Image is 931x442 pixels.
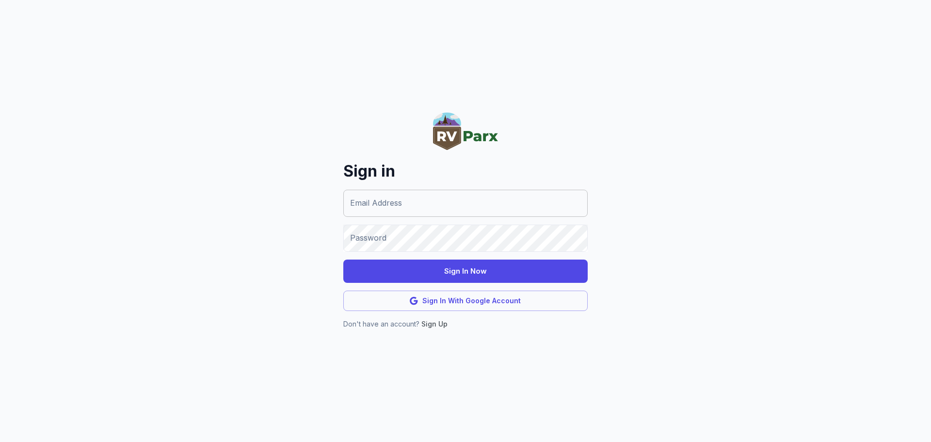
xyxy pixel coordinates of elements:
[421,320,448,328] a: Sign Up
[433,113,498,150] img: RVParx.com
[343,260,588,283] button: Sign In Now
[343,319,588,329] p: Don't have an account?
[343,291,588,311] button: Sign In With Google Account
[343,161,588,182] h4: Sign in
